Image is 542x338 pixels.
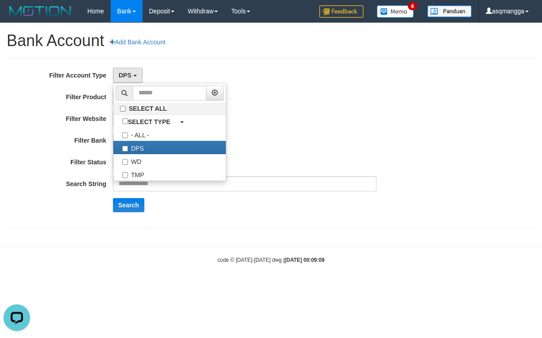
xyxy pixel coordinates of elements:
input: SELECT TYPE [122,118,128,124]
img: Button%20Memo.svg [377,5,414,18]
img: panduan.png [427,5,472,17]
input: TMP [122,172,128,178]
h1: Bank Account [7,32,535,50]
input: - ALL - [122,132,128,138]
input: SELECT ALL [120,106,126,112]
label: DPS [113,141,226,154]
label: SELECT ALL [113,103,226,115]
button: DPS [113,68,143,83]
img: MOTION_logo.png [7,4,74,18]
a: Add Bank Account [104,35,171,50]
label: - ALL - [113,128,226,141]
a: SELECT TYPE [113,115,226,128]
button: Open LiveChat chat widget [4,4,30,30]
button: Search [113,198,144,212]
label: TMP [113,167,226,181]
small: code © [DATE]-[DATE] dwg | [217,257,325,263]
strong: [DATE] 00:09:09 [285,257,325,263]
input: DPS [122,146,128,152]
span: DPS [119,72,132,79]
b: SELECT TYPE [128,118,170,125]
span: 4 [408,2,417,10]
label: WD [113,154,226,167]
input: WD [122,159,128,165]
img: Feedback.jpg [319,5,364,18]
